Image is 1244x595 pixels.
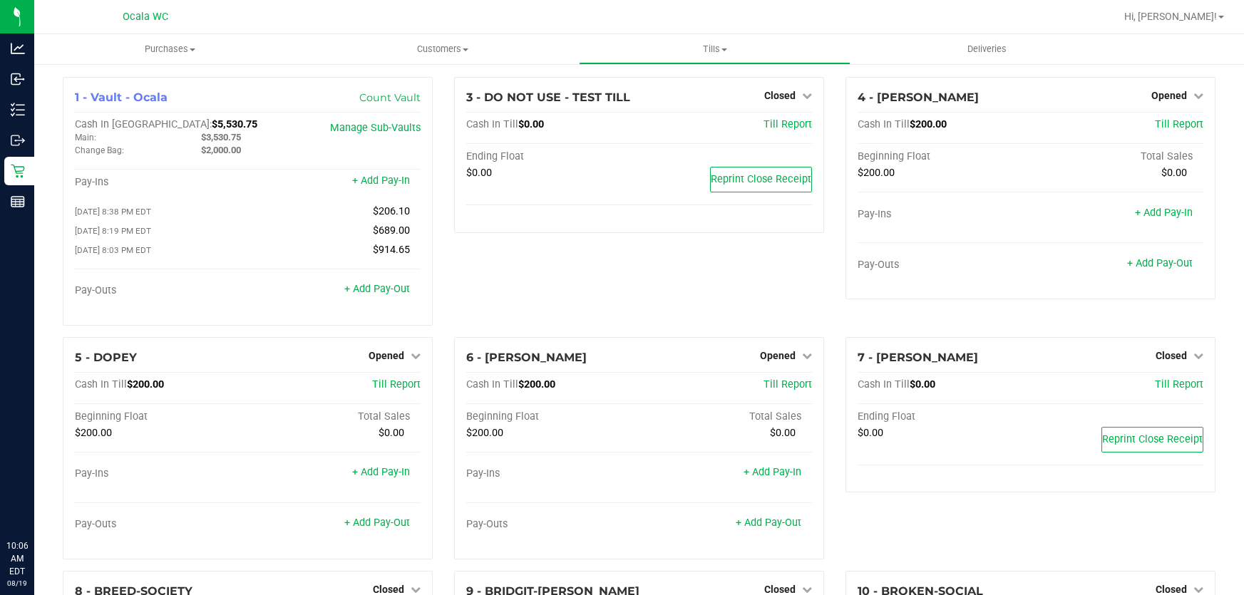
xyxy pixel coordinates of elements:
inline-svg: Inbound [11,72,25,86]
a: Manage Sub-Vaults [330,122,421,134]
span: 6 - [PERSON_NAME] [466,351,587,364]
span: Deliveries [948,43,1026,56]
span: $0.00 [1161,167,1187,179]
span: $200.00 [518,378,555,390]
div: Pay-Ins [75,467,247,480]
span: [DATE] 8:19 PM EDT [75,226,151,236]
span: Opened [1151,90,1187,101]
div: Pay-Outs [75,284,247,297]
a: + Add Pay-In [744,466,801,478]
a: + Add Pay-In [352,175,410,187]
span: Cash In [GEOGRAPHIC_DATA]: [75,118,212,130]
span: $0.00 [910,378,935,390]
inline-svg: Inventory [11,103,25,117]
div: Total Sales [1030,150,1203,163]
span: Reprint Close Receipt [711,173,811,185]
a: Till Report [1155,118,1203,130]
span: $0.00 [858,427,883,439]
span: Tills [580,43,850,56]
div: Ending Float [466,150,639,163]
button: Reprint Close Receipt [1101,427,1203,452]
span: $689.00 [373,224,410,237]
span: Opened [369,350,404,361]
span: Closed [764,584,796,595]
div: Pay-Outs [858,259,1030,271]
a: + Add Pay-In [352,466,410,478]
span: 1 - Vault - Ocala [75,90,168,104]
span: Closed [764,90,796,101]
div: Beginning Float [75,410,247,423]
span: $2,000.00 [201,145,241,155]
a: Till Report [764,118,812,130]
span: 3 - DO NOT USE - TEST TILL [466,90,630,104]
div: Pay-Ins [75,176,247,189]
a: Till Report [372,378,421,390]
span: Cash In Till [75,378,127,390]
span: Cash In Till [466,378,518,390]
span: Hi, [PERSON_NAME]! [1124,11,1217,22]
span: 7 - [PERSON_NAME] [858,351,978,364]
div: Pay-Outs [466,518,639,531]
span: Cash In Till [466,118,518,130]
span: Closed [1156,350,1187,361]
span: Reprint Close Receipt [1102,433,1203,445]
button: Reprint Close Receipt [710,167,812,192]
iframe: Resource center [14,481,57,524]
a: + Add Pay-In [1135,207,1193,219]
span: 5 - DOPEY [75,351,137,364]
div: Pay-Ins [858,208,1030,221]
span: $0.00 [770,427,796,439]
span: Cash In Till [858,118,910,130]
inline-svg: Retail [11,164,25,178]
span: $0.00 [518,118,544,130]
inline-svg: Analytics [11,41,25,56]
span: Purchases [34,43,307,56]
span: $914.65 [373,244,410,256]
span: [DATE] 8:38 PM EDT [75,207,151,217]
a: + Add Pay-Out [344,283,410,295]
span: 4 - [PERSON_NAME] [858,90,979,104]
div: Total Sales [247,410,420,423]
span: $200.00 [75,427,112,439]
span: Closed [373,584,404,595]
span: Main: [75,133,96,143]
a: Till Report [1155,378,1203,390]
div: Total Sales [639,410,811,423]
span: Ocala WC [123,11,168,23]
span: $3,530.75 [201,132,241,143]
a: Till Report [764,378,812,390]
inline-svg: Reports [11,195,25,209]
a: Tills [579,34,851,64]
p: 08/19 [6,578,28,589]
span: $0.00 [466,167,492,179]
inline-svg: Outbound [11,133,25,148]
span: Opened [760,350,796,361]
a: + Add Pay-Out [736,517,801,529]
a: Deliveries [850,34,1123,64]
a: Purchases [34,34,307,64]
span: Cash In Till [858,378,910,390]
div: Beginning Float [858,150,1030,163]
a: + Add Pay-Out [1127,257,1193,269]
span: Change Bag: [75,145,124,155]
span: $0.00 [379,427,404,439]
a: Customers [307,34,579,64]
span: $206.10 [373,205,410,217]
p: 10:06 AM EDT [6,539,28,578]
span: Customers [307,43,578,56]
span: $200.00 [466,427,503,439]
span: $5,530.75 [212,118,257,130]
div: Pay-Ins [466,467,639,480]
span: [DATE] 8:03 PM EDT [75,245,151,255]
div: Beginning Float [466,410,639,423]
div: Pay-Outs [75,518,247,531]
a: Count Vault [359,91,421,104]
a: + Add Pay-Out [344,517,410,529]
span: $200.00 [910,118,947,130]
span: $200.00 [127,378,164,390]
